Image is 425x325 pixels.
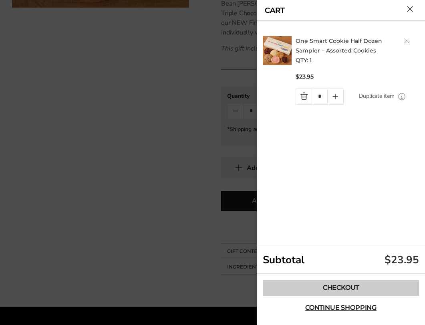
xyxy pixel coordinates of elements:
a: Quantity plus button [328,89,343,104]
span: Continue shopping [305,305,377,311]
a: Duplicate item [359,92,395,101]
a: Checkout [263,280,419,296]
div: $23.95 [385,253,419,267]
a: CART [265,7,285,14]
a: One Smart Cookie Half Dozen Sampler – Assorted Cookies [296,37,382,54]
button: Continue shopping [263,300,419,316]
a: Quantity minus button [296,89,312,104]
h2: QTY: 1 [296,36,421,65]
span: $23.95 [296,73,314,81]
div: Subtotal [257,246,425,274]
button: Close cart [407,6,413,12]
a: Delete product [404,38,409,43]
img: C. Krueger's. image [263,36,292,65]
input: Quantity Input [312,89,327,104]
